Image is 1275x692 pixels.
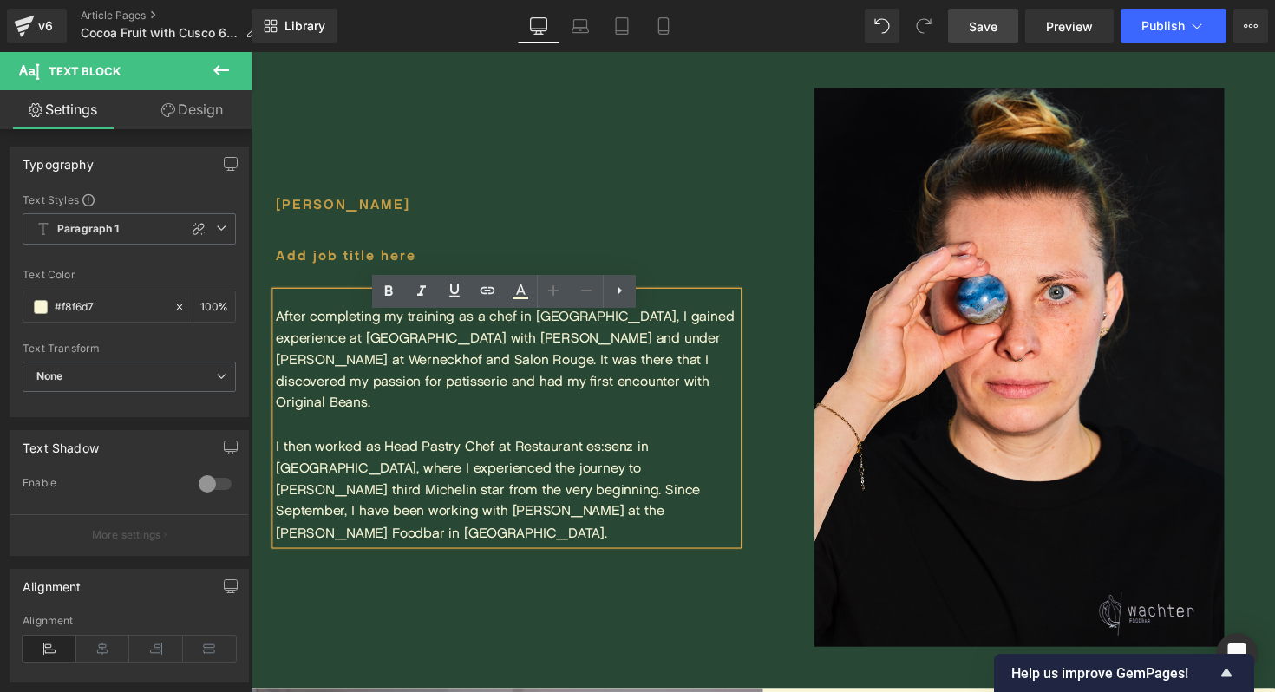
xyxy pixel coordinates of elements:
b: None [36,369,63,382]
p: More settings [92,527,161,543]
div: Alignment [23,570,82,594]
button: Redo [906,9,941,43]
a: New Library [252,9,337,43]
button: Publish [1121,9,1226,43]
div: Text Shadow [23,431,99,455]
button: More [1233,9,1268,43]
h1: [PERSON_NAME] [26,142,499,170]
div: Text Color [23,269,236,281]
div: Enable [23,476,181,494]
div: % [193,291,235,322]
div: I then worked as Head Pastry Chef at Restaurant es:senz in [GEOGRAPHIC_DATA], where I experienced... [26,394,499,505]
a: Laptop [559,9,601,43]
button: Undo [865,9,899,43]
a: Desktop [518,9,559,43]
h1: Add job title here [26,194,499,222]
div: Typography [23,147,94,172]
div: Text Transform [23,343,236,355]
button: More settings [10,514,248,555]
div: Alignment [23,615,236,627]
a: Design [129,90,255,129]
span: Save [969,17,997,36]
a: Preview [1025,9,1114,43]
div: Text Styles [23,193,236,206]
button: Show survey - Help us improve GemPages! [1011,663,1237,683]
a: Tablet [601,9,643,43]
span: Library [284,18,325,34]
input: Color [55,297,166,317]
b: Paragraph 1 [57,222,120,237]
a: Mobile [643,9,684,43]
div: Open Intercom Messenger [1216,633,1258,675]
span: Preview [1046,17,1093,36]
div: v6 [35,15,56,37]
a: v6 [7,9,67,43]
span: Cocoa Fruit with Cusco 65% [81,26,239,40]
a: Article Pages [81,9,271,23]
div: After completing my training as a chef in [GEOGRAPHIC_DATA], I gained experience at [GEOGRAPHIC_D... [26,260,499,371]
span: Publish [1141,19,1185,33]
span: Text Block [49,64,121,78]
span: Help us improve GemPages! [1011,665,1216,682]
